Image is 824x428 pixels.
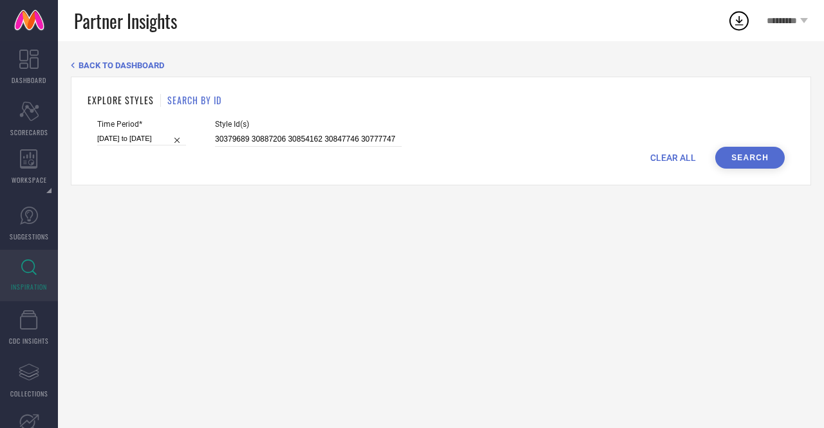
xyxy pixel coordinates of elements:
div: Open download list [727,9,751,32]
span: BACK TO DASHBOARD [79,60,164,70]
h1: SEARCH BY ID [167,93,221,107]
span: WORKSPACE [12,175,47,185]
span: Partner Insights [74,8,177,34]
span: SCORECARDS [10,127,48,137]
span: CLEAR ALL [650,153,696,163]
span: INSPIRATION [11,282,47,292]
span: Time Period* [97,120,186,129]
span: COLLECTIONS [10,389,48,398]
span: SUGGESTIONS [10,232,49,241]
input: Enter comma separated style ids e.g. 12345, 67890 [215,132,402,147]
span: Style Id(s) [215,120,402,129]
span: CDC INSIGHTS [9,336,49,346]
h1: EXPLORE STYLES [88,93,154,107]
button: Search [715,147,785,169]
div: Back TO Dashboard [71,60,811,70]
span: DASHBOARD [12,75,46,85]
input: Select time period [97,132,186,145]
